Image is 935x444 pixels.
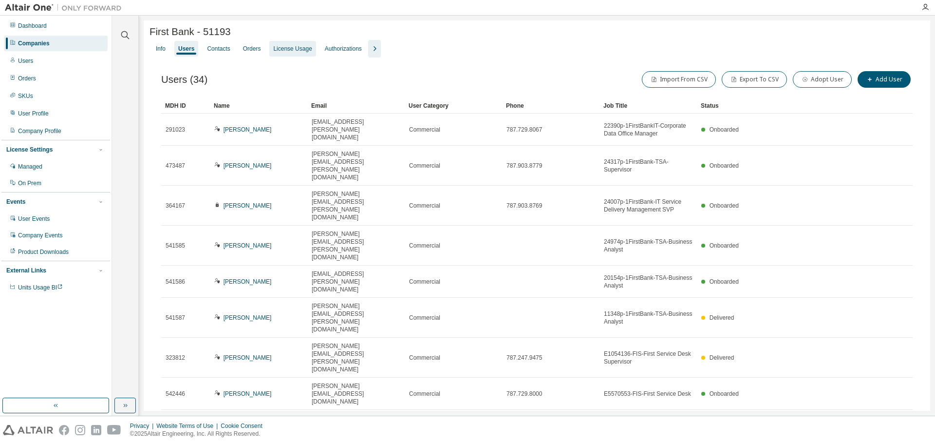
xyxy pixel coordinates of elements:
span: [PERSON_NAME][EMAIL_ADDRESS][PERSON_NAME][DOMAIN_NAME] [312,230,400,261]
span: 787.903.8769 [506,202,542,210]
span: [PERSON_NAME][EMAIL_ADDRESS][PERSON_NAME][DOMAIN_NAME] [312,190,400,221]
span: 787.729.8000 [506,390,542,398]
span: [EMAIL_ADDRESS][PERSON_NAME][DOMAIN_NAME] [312,118,400,141]
div: User Profile [18,110,49,117]
div: Name [214,98,303,114]
span: 24007p-1FirstBank-IT Service Delivery Management SVP [604,198,692,213]
div: External Links [6,267,46,274]
span: [PERSON_NAME][EMAIL_ADDRESS][PERSON_NAME][DOMAIN_NAME] [312,342,400,373]
div: On Prem [18,179,41,187]
span: Users (34) [161,74,207,85]
button: Import From CSV [642,71,716,88]
span: Delivered [710,354,734,361]
div: Privacy [130,422,156,430]
div: Company Events [18,232,62,239]
button: Add User [858,71,911,88]
button: Export To CSV [722,71,787,88]
span: 22390p-1FirstBankIT-Corporate Data Office Manager [604,122,692,137]
div: Info [156,45,166,53]
span: Onboarded [710,126,739,133]
span: 11348p-1FirstBank-TSA-Business Analyst [604,310,692,326]
div: Orders [243,45,261,53]
div: Users [18,57,33,65]
div: Events [6,198,25,206]
span: Units Usage BI [18,284,63,291]
span: First Bank - 51193 [150,26,231,38]
div: Dashboard [18,22,47,30]
span: Commercial [409,242,440,250]
span: Onboarded [710,278,739,285]
p: © 2025 Altair Engineering, Inc. All Rights Reserved. [130,430,268,438]
span: 291023 [166,126,185,134]
div: Website Terms of Use [156,422,221,430]
span: 787.729.8067 [506,126,542,134]
span: 787.903.8779 [506,162,542,170]
div: License Settings [6,146,53,154]
img: linkedin.svg [91,425,101,435]
a: [PERSON_NAME] [224,314,272,321]
div: Product Downloads [18,248,69,256]
span: [EMAIL_ADDRESS][PERSON_NAME][DOMAIN_NAME] [312,270,400,293]
a: [PERSON_NAME] [224,242,272,249]
span: Commercial [409,354,440,362]
img: Altair One [5,3,127,13]
span: 323812 [166,354,185,362]
span: Commercial [409,126,440,134]
a: [PERSON_NAME] [224,278,272,285]
span: 473487 [166,162,185,170]
div: Company Profile [18,127,61,135]
div: Users [178,45,194,53]
span: Commercial [409,278,440,286]
a: [PERSON_NAME] [224,126,272,133]
span: Onboarded [710,202,739,209]
div: Orders [18,75,36,82]
a: [PERSON_NAME] [224,390,272,397]
div: Job Title [603,98,693,114]
div: Email [311,98,401,114]
img: instagram.svg [75,425,85,435]
span: [PERSON_NAME][EMAIL_ADDRESS][PERSON_NAME][DOMAIN_NAME] [312,150,400,181]
img: facebook.svg [59,425,69,435]
a: [PERSON_NAME] [224,162,272,169]
span: 542446 [166,390,185,398]
span: Onboarded [710,162,739,169]
span: 24317p-1FirstBank-TSA-Supervisor [604,158,692,174]
div: Managed [18,163,42,171]
span: 24974p-1FirstBank-TSA-Business Analyst [604,238,692,253]
div: Status [701,98,854,114]
div: Companies [18,39,50,47]
span: 787.247.9475 [506,354,542,362]
span: Onboarded [710,390,739,397]
button: Adopt User [793,71,852,88]
img: youtube.svg [107,425,121,435]
span: Commercial [409,202,440,210]
span: Commercial [409,314,440,322]
span: E5570553-FIS-First Service Desk [604,390,691,398]
div: Authorizations [325,45,362,53]
span: [PERSON_NAME][EMAIL_ADDRESS][DOMAIN_NAME] [312,382,400,405]
div: Phone [506,98,596,114]
span: 541586 [166,278,185,286]
span: Onboarded [710,242,739,249]
span: [PERSON_NAME][EMAIL_ADDRESS][PERSON_NAME][DOMAIN_NAME] [312,302,400,333]
img: altair_logo.svg [3,425,53,435]
span: 541587 [166,314,185,322]
span: 20154p-1FirstBank-TSA-Business Analyst [604,274,692,290]
div: License Usage [273,45,312,53]
div: Cookie Consent [221,422,268,430]
div: SKUs [18,92,33,100]
a: [PERSON_NAME] [224,202,272,209]
div: Contacts [207,45,230,53]
span: Commercial [409,390,440,398]
a: [PERSON_NAME] [224,354,272,361]
span: E1054136-FIS-First Service Desk Supervisor [604,350,692,366]
span: Delivered [710,314,734,321]
span: Commercial [409,162,440,170]
div: User Events [18,215,50,223]
div: MDH ID [165,98,206,114]
div: User Category [409,98,498,114]
span: 364167 [166,202,185,210]
span: 541585 [166,242,185,250]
